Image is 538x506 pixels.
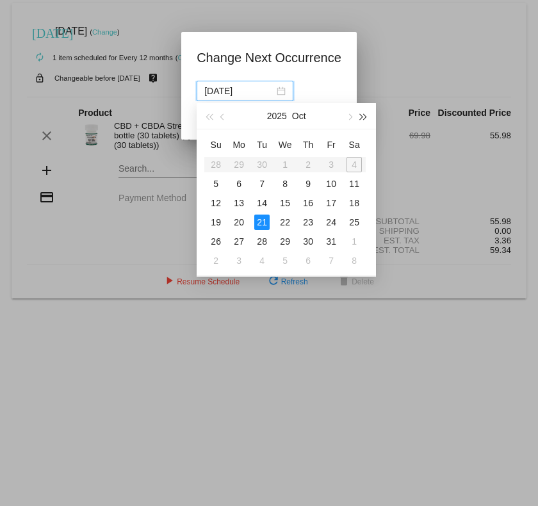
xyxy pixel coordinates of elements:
div: 7 [254,176,270,192]
td: 11/4/2025 [250,251,273,270]
td: 10/22/2025 [273,213,297,232]
th: Thu [297,135,320,155]
td: 10/5/2025 [204,174,227,193]
td: 11/2/2025 [204,251,227,270]
button: Next year (Control + right) [357,103,371,129]
td: 10/31/2025 [320,232,343,251]
td: 10/18/2025 [343,193,366,213]
td: 10/27/2025 [227,232,250,251]
td: 11/3/2025 [227,251,250,270]
div: 6 [231,176,247,192]
div: 15 [277,195,293,211]
td: 10/26/2025 [204,232,227,251]
button: 2025 [267,103,287,129]
div: 7 [323,253,339,268]
div: 3 [231,253,247,268]
td: 10/19/2025 [204,213,227,232]
td: 10/11/2025 [343,174,366,193]
div: 27 [231,234,247,249]
button: Last year (Control + left) [202,103,216,129]
td: 10/30/2025 [297,232,320,251]
td: 10/7/2025 [250,174,273,193]
div: 2 [208,253,224,268]
div: 21 [254,215,270,230]
button: Previous month (PageUp) [216,103,231,129]
button: Next month (PageDown) [342,103,356,129]
td: 10/17/2025 [320,193,343,213]
td: 10/6/2025 [227,174,250,193]
div: 6 [300,253,316,268]
th: Mon [227,135,250,155]
div: 28 [254,234,270,249]
div: 18 [346,195,362,211]
div: 9 [300,176,316,192]
th: Fri [320,135,343,155]
td: 11/1/2025 [343,232,366,251]
div: 13 [231,195,247,211]
div: 16 [300,195,316,211]
td: 10/23/2025 [297,213,320,232]
td: 11/8/2025 [343,251,366,270]
td: 10/28/2025 [250,232,273,251]
div: 24 [323,215,339,230]
td: 11/7/2025 [320,251,343,270]
th: Sat [343,135,366,155]
th: Wed [273,135,297,155]
td: 10/21/2025 [250,213,273,232]
td: 10/29/2025 [273,232,297,251]
th: Tue [250,135,273,155]
td: 10/15/2025 [273,193,297,213]
div: 4 [254,253,270,268]
div: 5 [208,176,224,192]
div: 14 [254,195,270,211]
input: Select date [204,84,274,98]
td: 10/25/2025 [343,213,366,232]
td: 10/24/2025 [320,213,343,232]
td: 10/14/2025 [250,193,273,213]
div: 8 [346,253,362,268]
h1: Change Next Occurrence [197,47,341,68]
div: 31 [323,234,339,249]
div: 5 [277,253,293,268]
div: 11 [346,176,362,192]
td: 10/12/2025 [204,193,227,213]
div: 29 [277,234,293,249]
td: 11/5/2025 [273,251,297,270]
div: 30 [300,234,316,249]
div: 8 [277,176,293,192]
button: Oct [292,103,306,129]
div: 25 [346,215,362,230]
div: 17 [323,195,339,211]
th: Sun [204,135,227,155]
td: 10/9/2025 [297,174,320,193]
td: 10/20/2025 [227,213,250,232]
div: 20 [231,215,247,230]
div: 23 [300,215,316,230]
div: 19 [208,215,224,230]
div: 12 [208,195,224,211]
div: 1 [346,234,362,249]
td: 10/13/2025 [227,193,250,213]
td: 11/6/2025 [297,251,320,270]
td: 10/16/2025 [297,193,320,213]
td: 10/10/2025 [320,174,343,193]
div: 10 [323,176,339,192]
div: 26 [208,234,224,249]
div: 22 [277,215,293,230]
td: 10/8/2025 [273,174,297,193]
